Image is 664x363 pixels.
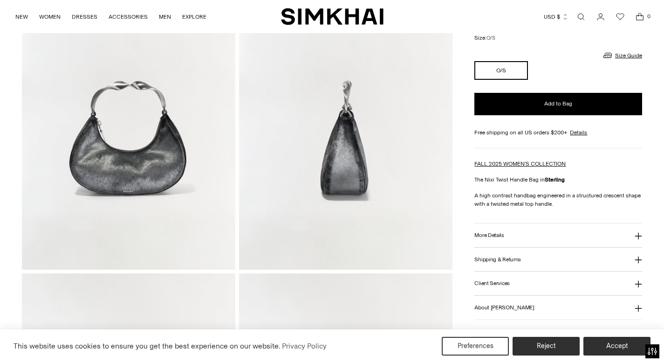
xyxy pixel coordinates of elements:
[572,7,590,26] a: Open search modal
[281,7,383,26] a: SIMKHAI
[570,128,587,137] a: Details
[14,342,281,350] span: This website uses cookies to ensure you get the best experience on our website.
[442,337,509,356] button: Preferences
[591,7,610,26] a: Go to the account page
[474,175,642,184] p: The Nixi Twist Handle Bag in
[182,7,206,27] a: EXPLORE
[630,7,649,26] a: Open cart modal
[583,337,650,356] button: Accept
[7,328,94,356] iframe: Sign Up via Text for Offers
[474,128,642,137] div: Free shipping on all US orders $200+
[281,339,328,353] a: Privacy Policy (opens in a new tab)
[474,223,642,247] button: More Details
[644,12,653,21] span: 0
[474,61,528,80] button: O/S
[513,337,580,356] button: Reject
[486,35,495,41] span: O/S
[15,7,28,27] a: NEW
[474,191,642,208] p: A high contrast handbag engineered in a structured crescent shape with a twisted metal top handle.
[544,100,572,108] span: Add to Bag
[474,257,521,263] h3: Shipping & Returns
[474,232,504,238] h3: More Details
[159,7,171,27] a: MEN
[474,248,642,272] button: Shipping & Returns
[545,176,565,183] strong: Sterling
[474,280,510,286] h3: Client Services
[474,305,534,311] h3: About [PERSON_NAME]
[544,7,568,27] button: USD $
[474,34,495,42] label: Size:
[602,49,642,61] a: Size Guide
[72,7,97,27] a: DRESSES
[474,93,642,115] button: Add to Bag
[611,7,630,26] a: Wishlist
[109,7,148,27] a: ACCESSORIES
[474,161,566,167] a: FALL 2025 WOMEN'S COLLECTION
[474,296,642,320] button: About [PERSON_NAME]
[39,7,61,27] a: WOMEN
[474,272,642,295] button: Client Services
